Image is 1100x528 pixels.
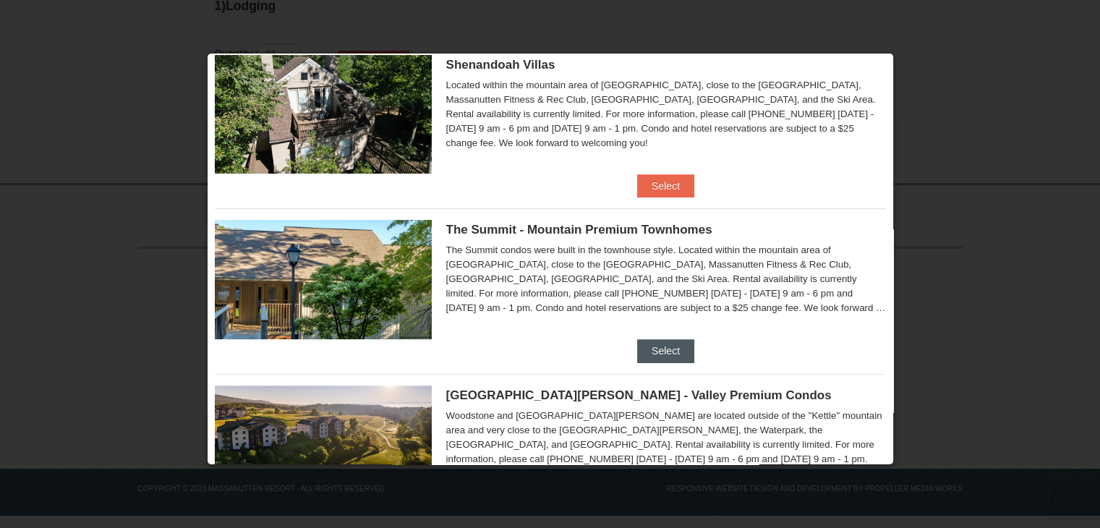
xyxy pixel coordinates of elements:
span: [GEOGRAPHIC_DATA][PERSON_NAME] - Valley Premium Condos [446,388,832,402]
div: Woodstone and [GEOGRAPHIC_DATA][PERSON_NAME] are located outside of the "Kettle" mountain area an... [446,409,886,481]
span: Shenandoah Villas [446,58,555,72]
span: The Summit - Mountain Premium Townhomes [446,223,712,237]
div: Located within the mountain area of [GEOGRAPHIC_DATA], close to the [GEOGRAPHIC_DATA], Massanutte... [446,78,886,150]
img: 19219041-4-ec11c166.jpg [215,386,432,504]
button: Select [637,339,694,362]
div: The Summit condos were built in the townhouse style. Located within the mountain area of [GEOGRAP... [446,243,886,315]
img: 19219034-1-0eee7e00.jpg [215,220,432,338]
button: Select [637,174,694,197]
img: 19219019-2-e70bf45f.jpg [215,55,432,174]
